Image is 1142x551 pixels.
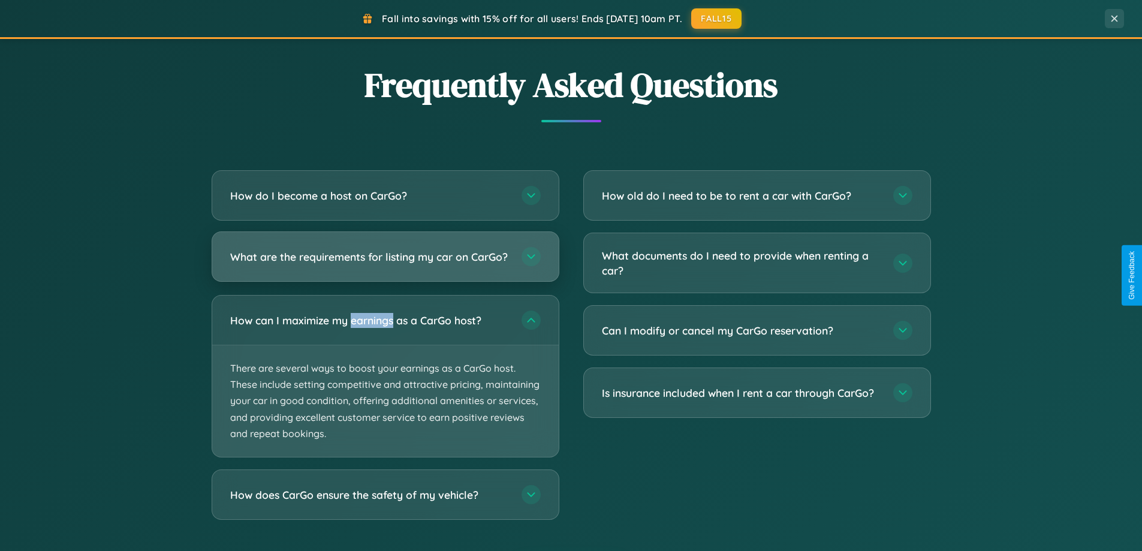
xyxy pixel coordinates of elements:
[602,323,881,338] h3: Can I modify or cancel my CarGo reservation?
[602,188,881,203] h3: How old do I need to be to rent a car with CarGo?
[230,487,510,502] h3: How does CarGo ensure the safety of my vehicle?
[230,313,510,328] h3: How can I maximize my earnings as a CarGo host?
[382,13,682,25] span: Fall into savings with 15% off for all users! Ends [DATE] 10am PT.
[230,249,510,264] h3: What are the requirements for listing my car on CarGo?
[1128,251,1136,300] div: Give Feedback
[212,62,931,108] h2: Frequently Asked Questions
[691,8,742,29] button: FALL15
[602,248,881,278] h3: What documents do I need to provide when renting a car?
[212,345,559,457] p: There are several ways to boost your earnings as a CarGo host. These include setting competitive ...
[230,188,510,203] h3: How do I become a host on CarGo?
[602,386,881,401] h3: Is insurance included when I rent a car through CarGo?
